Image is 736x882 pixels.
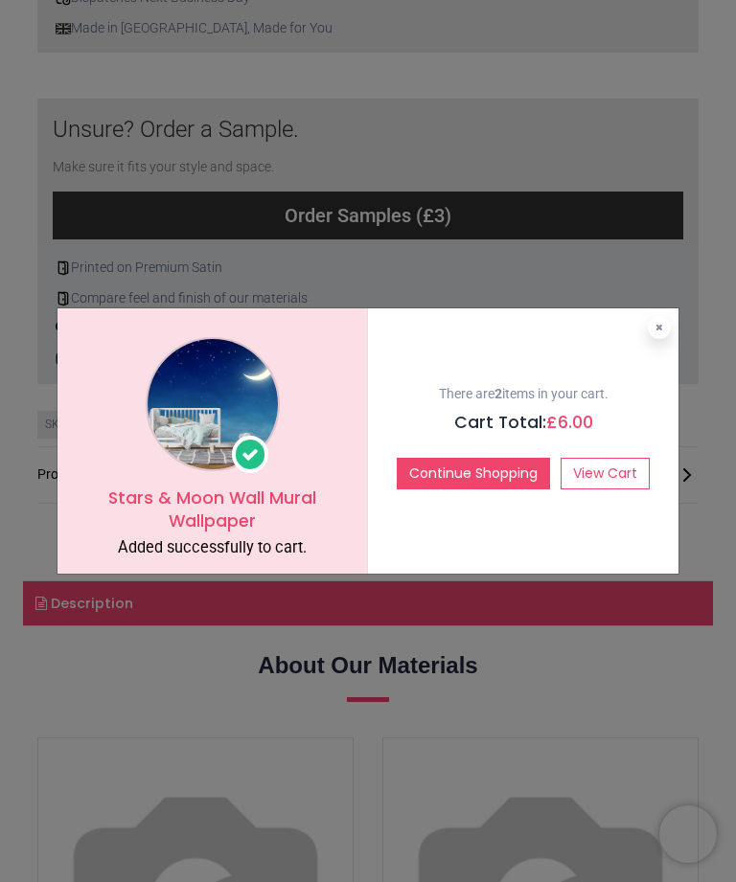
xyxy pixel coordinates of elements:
[72,486,353,533] h5: Stars & Moon Wall Mural Wallpaper
[397,458,550,490] button: Continue Shopping
[546,411,593,434] span: £
[146,337,280,471] img: image_1024
[558,411,593,434] span: 6.00
[72,537,353,559] div: Added successfully to cart.
[494,386,502,401] b: 2
[382,385,664,404] p: There are items in your cart.
[382,411,664,435] h5: Cart Total:
[561,458,650,490] a: View Cart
